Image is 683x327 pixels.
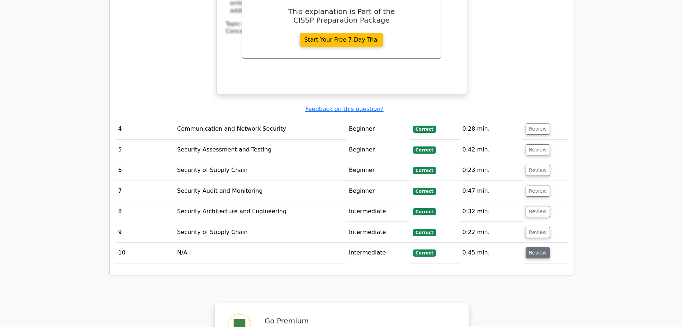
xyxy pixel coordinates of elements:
td: 0:42 min. [460,140,523,160]
button: Review [526,186,550,197]
td: 0:22 min. [460,222,523,243]
td: Beginner [346,119,410,139]
td: Intermediate [346,201,410,222]
td: 0:32 min. [460,201,523,222]
td: 0:23 min. [460,160,523,181]
span: Correct [413,126,436,133]
a: Feedback on this question? [305,106,383,112]
td: Security Architecture and Engineering [174,201,346,222]
span: Correct [413,229,436,236]
td: Communication and Network Security [174,119,346,139]
button: Review [526,206,550,217]
div: Topic: [226,20,457,28]
button: Review [526,165,550,176]
span: Correct [413,146,436,154]
td: 0:28 min. [460,119,523,139]
td: 5 [115,140,175,160]
td: Security of Supply Chain [174,160,346,181]
td: N/A [174,243,346,263]
td: 9 [115,222,175,243]
td: Beginner [346,181,410,201]
a: Start Your Free 7-Day Trial [300,33,384,47]
div: Concept: [226,28,457,35]
td: 7 [115,181,175,201]
td: Intermediate [346,243,410,263]
span: Correct [413,208,436,215]
td: Security of Supply Chain [174,222,346,243]
td: Intermediate [346,222,410,243]
td: 10 [115,243,175,263]
button: Review [526,123,550,135]
span: Correct [413,167,436,174]
span: Correct [413,188,436,195]
td: Beginner [346,140,410,160]
span: Correct [413,249,436,257]
td: Beginner [346,160,410,181]
button: Review [526,227,550,238]
td: 8 [115,201,175,222]
td: 6 [115,160,175,181]
td: 0:45 min. [460,243,523,263]
td: Security Assessment and Testing [174,140,346,160]
td: 0:47 min. [460,181,523,201]
button: Review [526,247,550,258]
td: 4 [115,119,175,139]
td: Security Audit and Monitoring [174,181,346,201]
button: Review [526,144,550,155]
